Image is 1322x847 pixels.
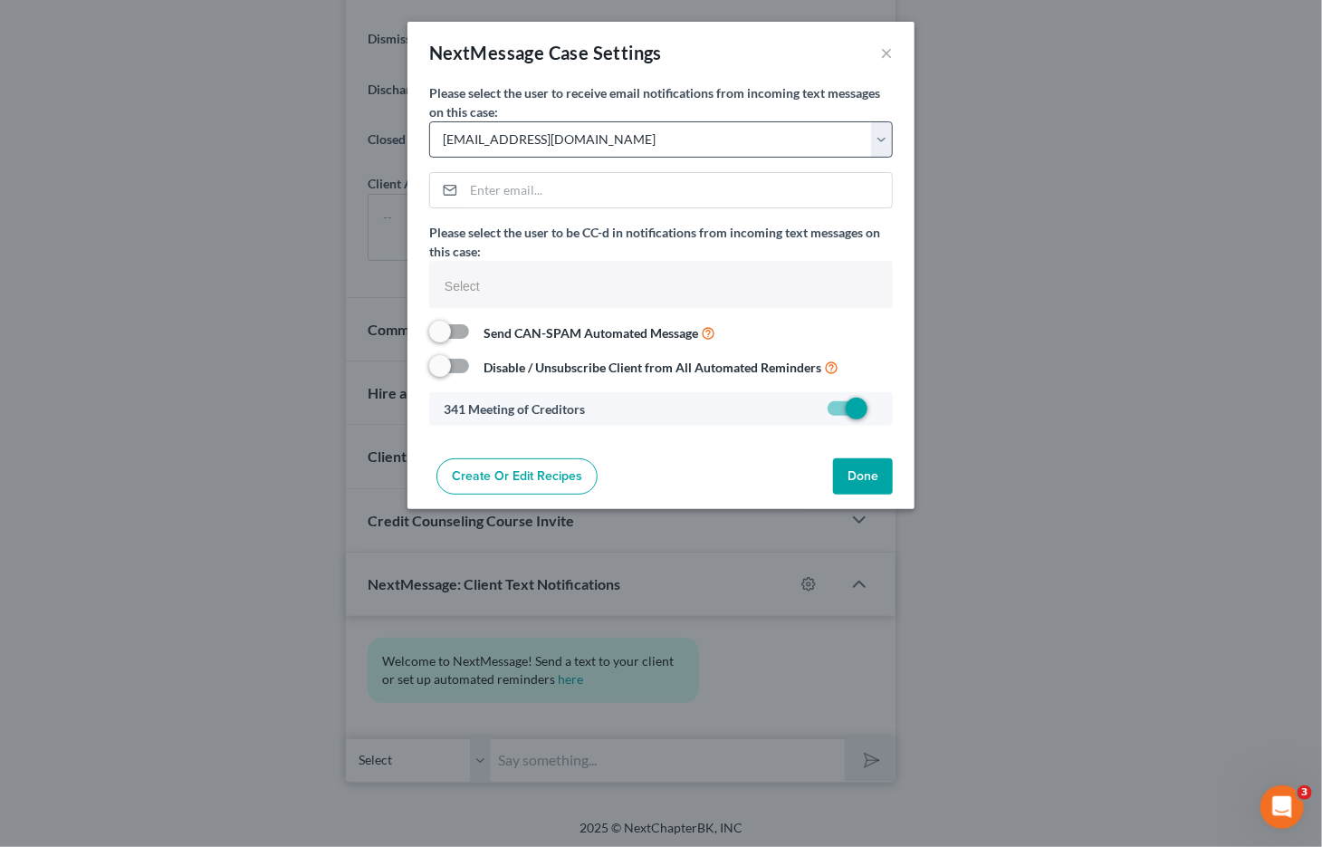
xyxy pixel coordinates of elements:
[464,173,892,207] input: Enter email...
[880,42,893,63] button: ×
[484,360,821,375] strong: Disable / Unsubscribe Client from All Automated Reminders
[436,458,598,495] a: Create or Edit Recipes
[429,40,662,65] div: NextMessage Case Settings
[429,83,893,121] label: Please select the user to receive email notifications from incoming text messages on this case:
[429,223,893,261] label: Please select the user to be CC-d in notifications from incoming text messages on this case:
[833,458,893,495] button: Done
[1298,785,1312,800] span: 3
[444,399,585,419] label: 341 Meeting of Creditors
[1260,785,1304,829] iframe: Intercom live chat
[484,325,698,341] strong: Send CAN-SPAM Automated Message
